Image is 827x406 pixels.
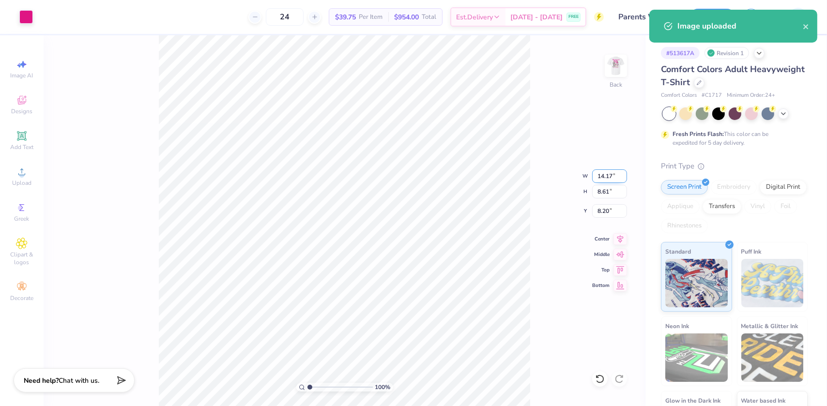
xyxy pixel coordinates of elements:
span: Comfort Colors [661,91,697,100]
div: Back [610,80,622,89]
img: Neon Ink [665,333,728,382]
span: Standard [665,246,691,256]
div: Foil [774,199,797,214]
span: Est. Delivery [456,12,493,22]
span: 100 % [375,383,391,391]
div: This color can be expedited for 5 day delivery. [673,130,792,147]
span: Metallic & Glitter Ink [741,321,798,331]
span: Water based Ink [741,395,786,406]
span: Decorate [10,294,33,302]
img: Metallic & Glitter Ink [741,333,804,382]
img: Standard [665,259,728,307]
div: Image uploaded [677,20,803,32]
div: Screen Print [661,180,708,195]
span: Designs [11,107,32,115]
div: Vinyl [744,199,771,214]
span: FREE [568,14,579,20]
img: Puff Ink [741,259,804,307]
span: Per Item [359,12,383,22]
span: Top [592,267,610,273]
span: $39.75 [335,12,356,22]
span: # C1717 [702,91,722,100]
span: Clipart & logos [5,251,39,266]
span: Neon Ink [665,321,689,331]
input: Untitled Design [611,7,682,27]
div: Rhinestones [661,219,708,233]
img: Back [606,56,626,75]
div: Embroidery [711,180,757,195]
span: Bottom [592,282,610,289]
div: Revision 1 [704,47,749,59]
span: $954.00 [394,12,419,22]
span: Greek [15,215,30,223]
span: Comfort Colors Adult Heavyweight T-Shirt [661,63,805,88]
button: close [803,20,810,32]
span: Puff Ink [741,246,762,256]
strong: Fresh Prints Flash: [673,130,724,138]
span: Image AI [11,72,33,79]
span: Chat with us. [59,376,99,385]
span: Glow in the Dark Ink [665,395,720,406]
span: Minimum Order: 24 + [727,91,775,100]
span: Center [592,236,610,242]
span: [DATE] - [DATE] [510,12,563,22]
input: – – [266,8,304,26]
span: Middle [592,251,610,258]
span: Add Text [10,143,33,151]
div: Digital Print [760,180,807,195]
strong: Need help? [24,376,59,385]
div: Applique [661,199,700,214]
span: Total [422,12,436,22]
div: # 513617A [661,47,700,59]
div: Print Type [661,161,808,172]
div: Transfers [703,199,741,214]
span: Upload [12,179,31,187]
